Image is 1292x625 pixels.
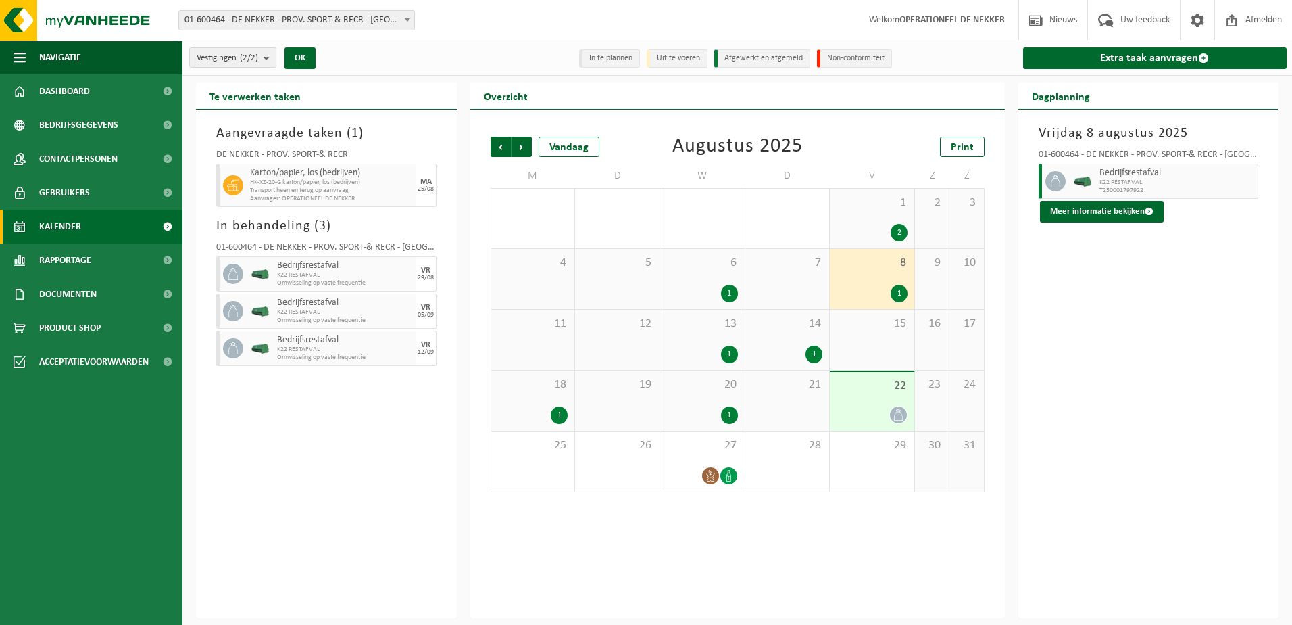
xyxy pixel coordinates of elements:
[951,142,974,153] span: Print
[922,317,942,331] span: 16
[830,164,915,188] td: V
[745,164,830,188] td: D
[940,137,985,157] a: Print
[470,83,541,109] h2: Overzicht
[752,377,823,392] span: 21
[949,164,984,188] td: Z
[216,150,437,164] div: DE NEKKER - PROV. SPORT-& RECR
[922,377,942,392] span: 23
[319,219,326,233] span: 3
[421,341,430,349] div: VR
[667,256,738,271] span: 6
[418,349,434,356] div: 12/09
[582,377,653,392] span: 19
[250,306,270,317] img: HK-XK-22-GN-00
[216,243,437,256] div: 01-600464 - DE NEKKER - PROV. SPORT-& RECR - [GEOGRAPHIC_DATA]
[418,186,434,193] div: 25/08
[491,164,576,188] td: M
[891,285,908,302] div: 1
[956,377,976,392] span: 24
[752,256,823,271] span: 7
[216,216,437,236] h3: In behandeling ( )
[1099,187,1255,195] span: T250001797922
[551,407,568,424] div: 1
[196,83,314,109] h2: Te verwerken taken
[672,137,803,157] div: Augustus 2025
[250,344,270,354] img: HK-XK-22-GN-00
[498,317,568,331] span: 11
[922,195,942,210] span: 2
[216,123,437,143] h3: Aangevraagde taken ( )
[956,438,976,453] span: 31
[250,195,413,203] span: Aanvrager: OPERATIONEEL DE NEKKER
[891,224,908,241] div: 2
[539,137,599,157] div: Vandaag
[39,142,118,176] span: Contactpersonen
[721,346,738,363] div: 1
[667,438,738,453] span: 27
[956,256,976,271] span: 10
[277,279,413,287] span: Omwisseling op vaste frequentie
[837,195,908,210] span: 1
[1039,123,1259,143] h3: Vrijdag 8 augustus 2025
[582,438,653,453] span: 26
[498,438,568,453] span: 25
[277,335,413,346] span: Bedrijfsrestafval
[284,47,316,69] button: OK
[721,407,738,424] div: 1
[922,256,942,271] span: 9
[915,164,949,188] td: Z
[277,317,413,325] span: Omwisseling op vaste frequentie
[721,285,738,302] div: 1
[667,317,738,331] span: 13
[1099,168,1255,179] span: Bedrijfsrestafval
[250,179,413,187] span: HK-XZ-20-G karton/papier, los (bedrijven)
[39,210,81,244] span: Kalender
[817,49,892,68] li: Non-conformiteit
[178,10,415,30] span: 01-600464 - DE NEKKER - PROV. SPORT-& RECR - MECHELEN
[575,164,660,188] td: D
[837,317,908,331] span: 15
[1023,47,1287,69] a: Extra taak aanvragen
[837,379,908,394] span: 22
[39,108,118,142] span: Bedrijfsgegevens
[277,354,413,362] span: Omwisseling op vaste frequentie
[498,256,568,271] span: 4
[418,312,434,319] div: 05/09
[418,275,434,281] div: 29/08
[752,438,823,453] span: 28
[39,41,81,74] span: Navigatie
[491,137,511,157] span: Vorige
[956,317,976,331] span: 17
[1039,150,1259,164] div: 01-600464 - DE NEKKER - PROV. SPORT-& RECR - [GEOGRAPHIC_DATA]
[421,304,430,312] div: VR
[582,256,653,271] span: 5
[351,126,359,140] span: 1
[240,53,258,62] count: (2/2)
[714,49,810,68] li: Afgewerkt en afgemeld
[250,168,413,179] span: Karton/papier, los (bedrijven)
[647,49,707,68] li: Uit te voeren
[1099,179,1255,187] span: K22 RESTAFVAL
[277,346,413,354] span: K22 RESTAFVAL
[899,15,1005,25] strong: OPERATIONEEL DE NEKKER
[197,48,258,68] span: Vestigingen
[39,244,91,277] span: Rapportage
[582,317,653,331] span: 12
[39,74,90,108] span: Dashboard
[752,317,823,331] span: 14
[1072,177,1093,187] img: HK-XK-22-GN-00
[179,11,414,30] span: 01-600464 - DE NEKKER - PROV. SPORT-& RECR - MECHELEN
[579,49,640,68] li: In te plannen
[277,260,413,271] span: Bedrijfsrestafval
[837,256,908,271] span: 8
[420,178,432,186] div: MA
[1040,201,1164,223] button: Meer informatie bekijken
[512,137,532,157] span: Volgende
[498,377,568,392] span: 18
[667,377,738,392] span: 20
[421,267,430,275] div: VR
[1018,83,1103,109] h2: Dagplanning
[277,298,413,308] span: Bedrijfsrestafval
[922,438,942,453] span: 30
